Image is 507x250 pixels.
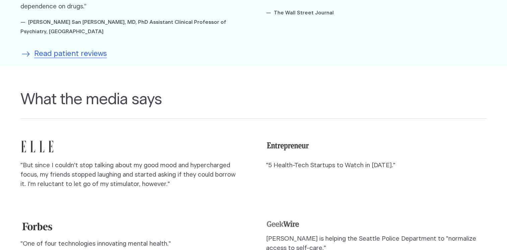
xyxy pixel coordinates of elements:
p: "But since I couldn't stop talking about my good mood and hypercharged focus, my friends stopped ... [20,161,241,189]
cite: — The Wall Street Journal [266,10,334,15]
p: "5 Health-Tech Startups to Watch in [DATE]." [266,161,487,170]
a: Read patient reviews [20,49,107,60]
span: Read patient reviews [34,49,107,60]
h2: What the media says [20,90,487,119]
p: "One of four technologies innovating mental health." [20,239,241,249]
cite: — [PERSON_NAME] San [PERSON_NAME], MD, PhD Assistant Clinical Professor of Psychiatry, [GEOGRAPHI... [20,20,226,34]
